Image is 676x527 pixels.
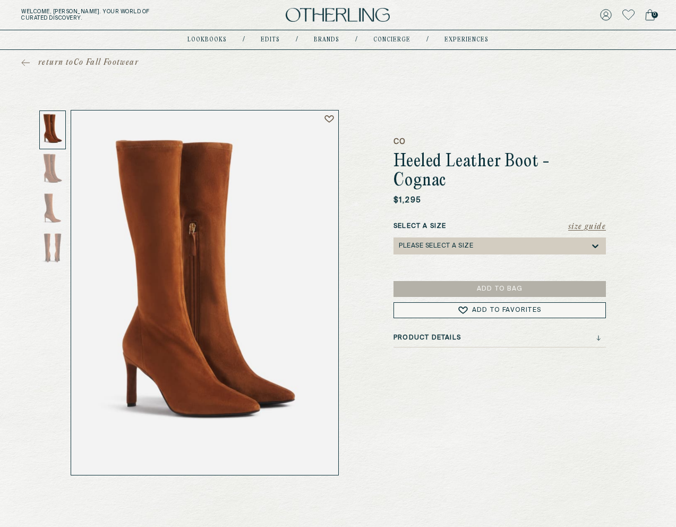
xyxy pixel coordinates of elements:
[71,110,338,475] img: Heeled Leather Boot - Cognac
[38,57,139,68] span: return to Co Fall Footwear
[286,8,390,22] img: logo
[39,230,66,269] img: Thumbnail 4
[393,302,606,318] button: Add to Favorites
[243,36,245,44] div: /
[261,37,280,42] a: Edits
[187,37,227,42] a: lookbooks
[444,37,489,42] a: experiences
[568,222,606,232] button: Size Guide
[393,195,421,206] p: $1,295
[393,152,606,191] h1: Heeled Leather Boot - Cognac
[21,57,139,68] a: return toCo Fall Footwear
[39,190,66,229] img: Thumbnail 3
[21,8,211,21] h5: Welcome, [PERSON_NAME] . Your world of curated discovery.
[393,137,606,147] h5: CO
[399,242,473,250] div: Please select a Size
[472,307,541,313] span: Add to Favorites
[426,36,429,44] div: /
[355,36,357,44] div: /
[652,12,658,18] span: 0
[645,7,655,22] a: 0
[393,281,606,297] button: Add to Bag
[393,334,461,342] h3: Product Details
[373,37,410,42] a: concierge
[39,150,66,189] img: Thumbnail 2
[296,36,298,44] div: /
[314,37,339,42] a: Brands
[393,222,606,231] label: Select a Size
